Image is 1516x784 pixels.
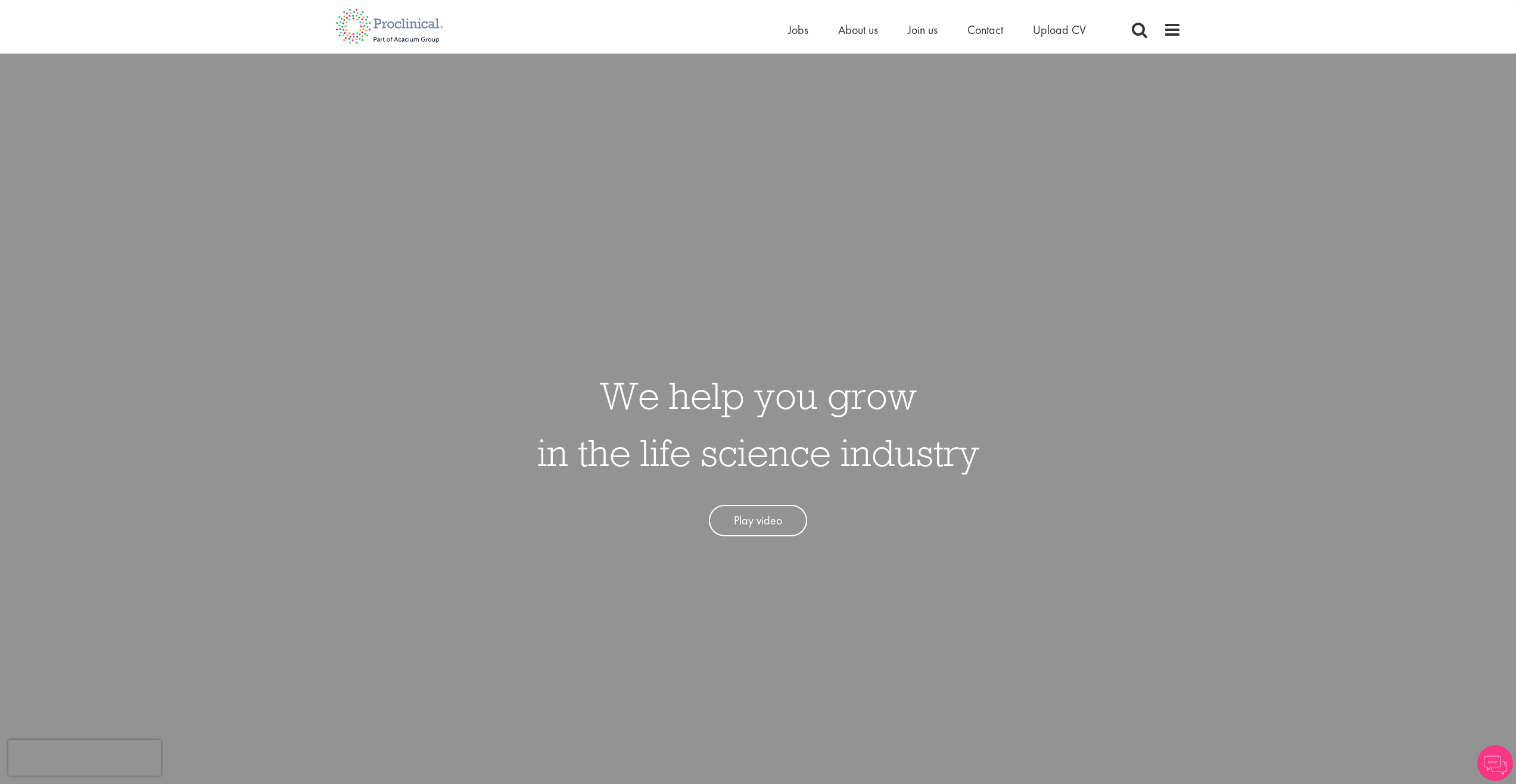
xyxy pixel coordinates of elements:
[1477,745,1513,781] img: Chatbot
[788,22,808,38] a: Jobs
[709,505,807,536] a: Play video
[838,22,878,38] a: About us
[537,367,979,481] h1: We help you grow in the life science industry
[967,22,1003,38] a: Contact
[908,22,938,38] a: Join us
[1033,22,1086,38] a: Upload CV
